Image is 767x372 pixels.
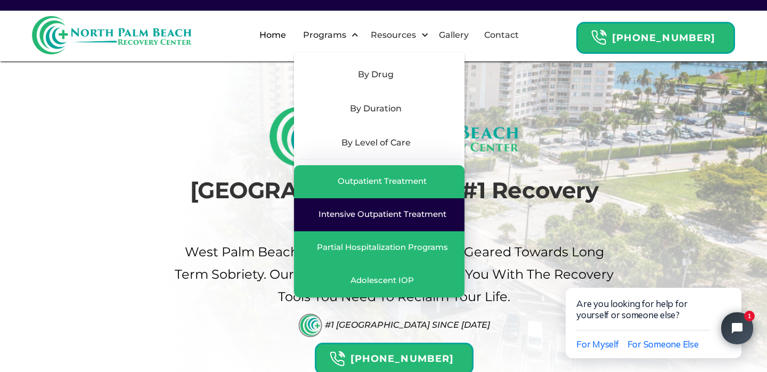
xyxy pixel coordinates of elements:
strong: [PHONE_NUMBER] [350,353,454,365]
div: By Drug [300,68,452,81]
div: By Level of Care [300,136,452,149]
a: Contact [478,18,525,52]
img: Header Calendar Icons [329,351,345,367]
div: Programs [300,29,349,42]
div: #1 [GEOGRAPHIC_DATA] Since [DATE] [325,320,490,330]
a: Adolescent IOP [294,264,464,297]
div: By Drug [294,58,464,92]
h1: [GEOGRAPHIC_DATA]'s #1 Recovery Center [173,177,615,231]
iframe: Tidio Chat [543,253,767,372]
img: North Palm Beach Recovery Logo (Rectangle) [270,107,519,166]
a: Home [253,18,292,52]
div: By Duration [300,102,452,115]
nav: By Level of Care [294,160,464,297]
div: Adolescent IOP [350,275,414,286]
a: Header Calendar Icons[PHONE_NUMBER] [576,17,735,54]
strong: [PHONE_NUMBER] [612,32,715,44]
div: Intensive Outpatient Treatment [319,209,446,220]
a: Intensive Outpatient Treatment [294,198,464,231]
div: Resources [368,29,419,42]
div: Partial Hospitalization Programs [317,242,448,253]
a: Gallery [433,18,475,52]
a: Partial Hospitalization Programs [294,231,464,264]
div: Resources [362,18,431,52]
nav: Programs [294,52,464,194]
p: West palm beach's Choice For drug Rehab Geared Towards Long term sobriety. Our Recovery Center pr... [173,241,615,308]
div: By Duration [294,92,464,126]
div: Programs [294,18,362,52]
a: Outpatient Treatment [294,165,464,198]
img: Header Calendar Icons [591,29,607,46]
div: Outpatient Treatment [338,176,427,187]
div: By Level of Care [294,126,464,160]
div: Mental Health [294,160,464,194]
